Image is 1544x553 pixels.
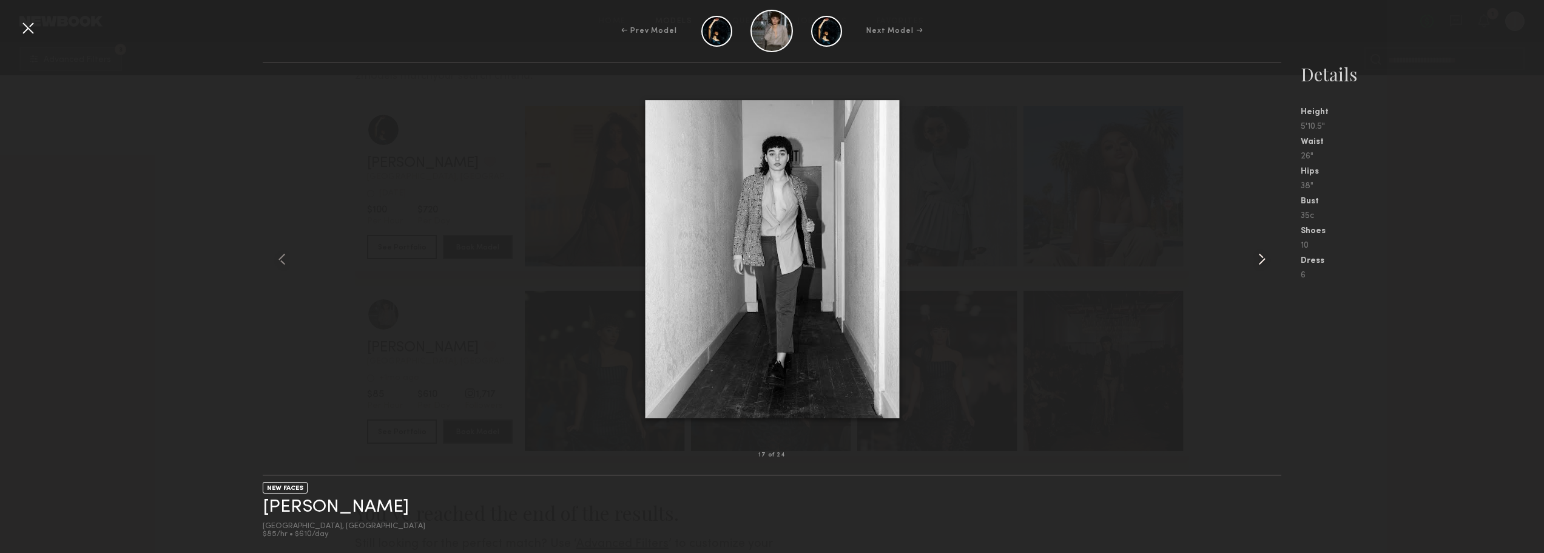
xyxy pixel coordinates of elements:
[1301,197,1544,206] div: Bust
[263,523,425,531] div: [GEOGRAPHIC_DATA], [GEOGRAPHIC_DATA]
[263,531,425,538] div: $85/hr • $610/day
[621,25,677,36] div: ← Prev Model
[1301,212,1544,220] div: 35c
[263,482,308,494] div: NEW FACES
[758,452,785,458] div: 17 of 24
[1301,108,1544,117] div: Height
[1301,168,1544,176] div: Hips
[866,25,923,36] div: Next Model →
[1301,257,1544,265] div: Dress
[1301,138,1544,146] div: Waist
[1301,62,1544,86] div: Details
[1301,242,1544,250] div: 10
[263,498,409,517] a: [PERSON_NAME]
[1301,271,1544,280] div: 6
[1301,182,1544,191] div: 38"
[1301,152,1544,161] div: 26"
[1301,227,1544,236] div: Shoes
[1301,123,1544,131] div: 5'10.5"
